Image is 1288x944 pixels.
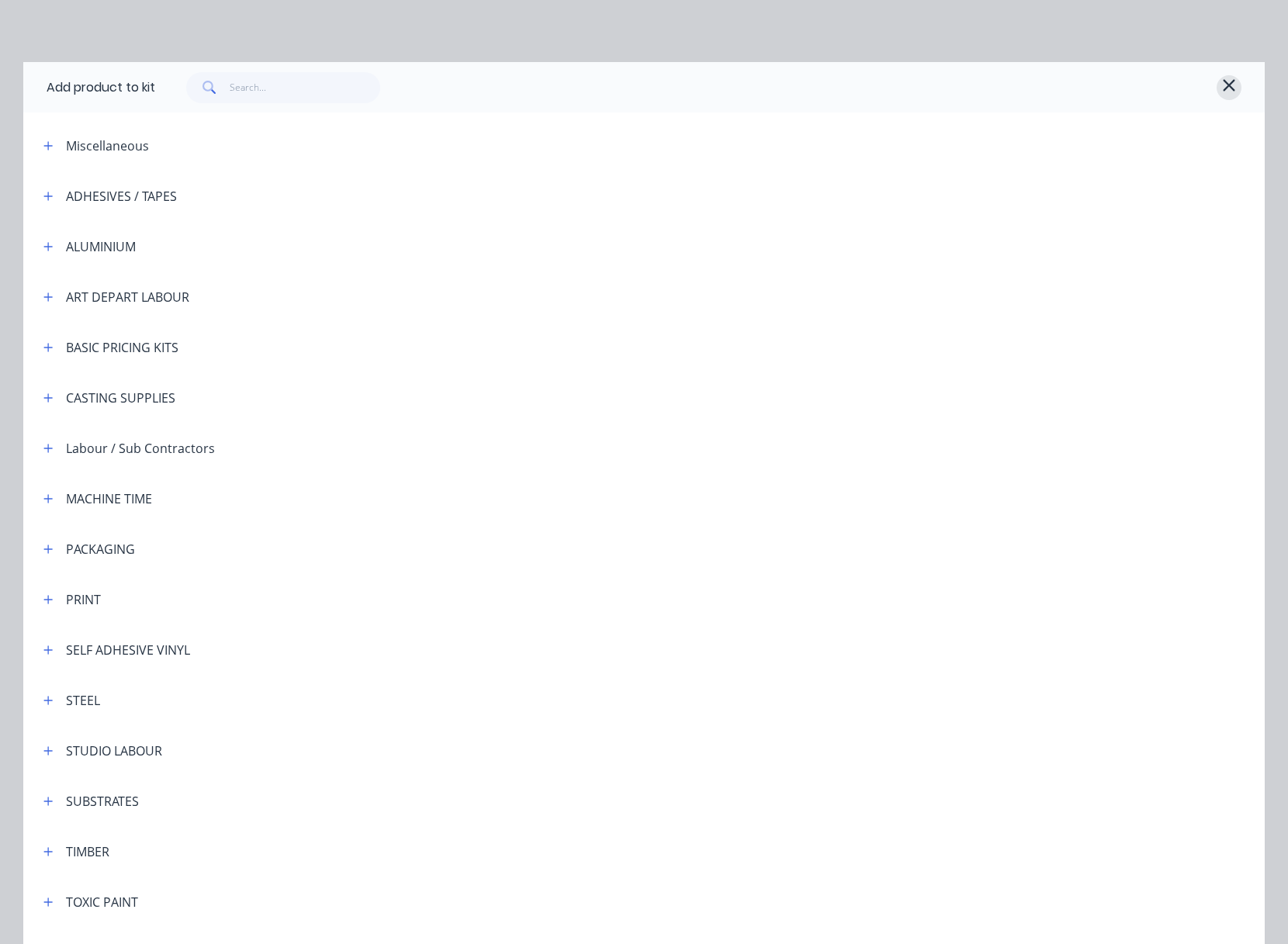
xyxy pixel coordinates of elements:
[66,590,101,609] div: PRINT
[66,742,162,760] div: STUDIO LABOUR
[47,78,155,97] div: Add product to kit
[66,893,138,911] div: TOXIC PAINT
[66,288,189,306] div: ART DEPART LABOUR
[66,842,109,861] div: TIMBER
[66,389,175,407] div: CASTING SUPPLIES
[66,439,215,458] div: Labour / Sub Contractors
[66,338,178,357] div: BASIC PRICING KITS
[66,187,177,206] div: ADHESIVES / TAPES
[230,72,381,103] input: Search...
[66,489,152,508] div: MACHINE TIME
[66,792,139,811] div: SUBSTRATES
[66,641,190,659] div: SELF ADHESIVE VINYL
[66,691,100,710] div: STEEL
[66,540,135,558] div: PACKAGING
[66,237,136,256] div: ALUMINIUM
[66,137,149,155] div: Miscellaneous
